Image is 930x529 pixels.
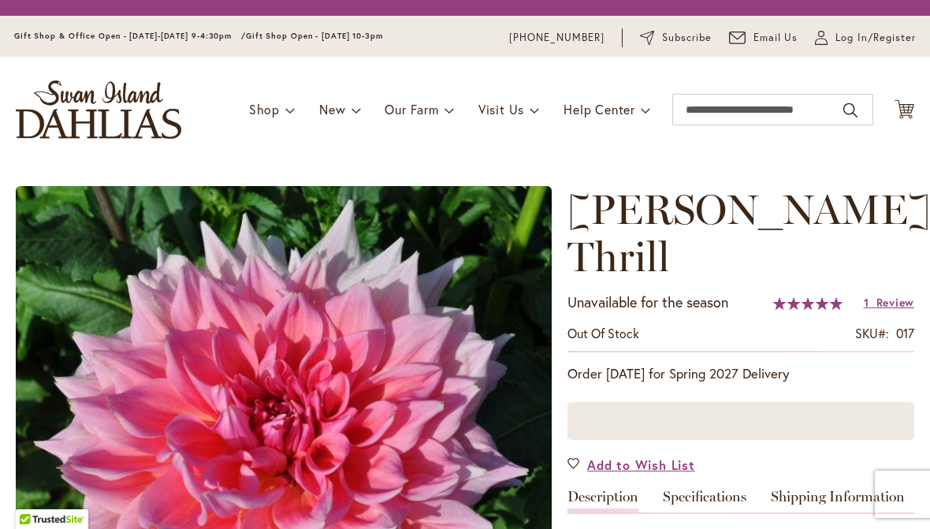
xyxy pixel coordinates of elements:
[587,456,695,474] span: Add to Wish List
[843,98,857,123] button: Search
[864,295,914,310] a: 1 Review
[564,101,635,117] span: Help Center
[249,101,280,117] span: Shop
[567,325,639,343] div: Availability
[385,101,438,117] span: Our Farm
[835,30,916,46] span: Log In/Register
[567,325,639,341] span: Out of stock
[771,490,905,512] a: Shipping Information
[753,30,798,46] span: Email Us
[855,325,889,341] strong: SKU
[567,456,695,474] a: Add to Wish List
[663,490,746,512] a: Specifications
[876,295,914,310] span: Review
[864,295,869,310] span: 1
[246,31,383,41] span: Gift Shop Open - [DATE] 10-3pm
[640,30,712,46] a: Subscribe
[509,30,604,46] a: [PHONE_NUMBER]
[478,101,524,117] span: Visit Us
[567,292,728,313] p: Unavailable for the season
[662,30,712,46] span: Subscribe
[896,325,914,343] div: 017
[773,297,843,310] div: 100%
[16,80,181,139] a: store logo
[319,101,345,117] span: New
[729,30,798,46] a: Email Us
[14,31,246,41] span: Gift Shop & Office Open - [DATE]-[DATE] 9-4:30pm /
[815,30,916,46] a: Log In/Register
[567,364,914,383] p: Order [DATE] for Spring 2027 Delivery
[567,490,638,512] a: Description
